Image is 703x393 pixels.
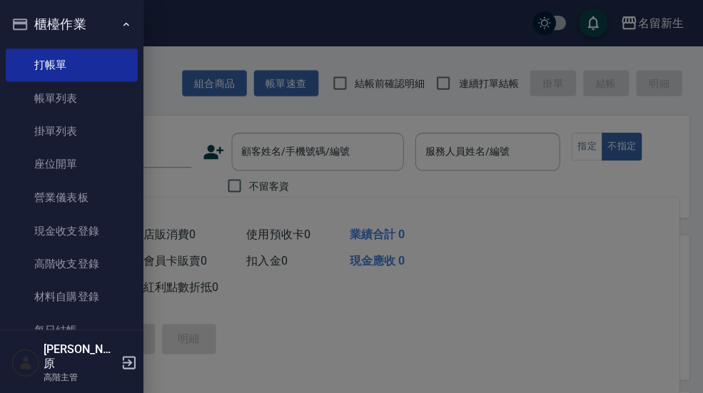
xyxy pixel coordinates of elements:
[6,312,137,345] a: 每日結帳
[6,279,137,312] a: 材料自購登錄
[6,81,137,114] a: 帳單列表
[11,347,40,375] img: Person
[6,147,137,180] a: 座位開單
[6,180,137,213] a: 營業儀表板
[6,246,137,279] a: 高階收支登錄
[44,340,116,369] h5: [PERSON_NAME]原
[6,49,137,81] a: 打帳單
[6,213,137,246] a: 現金收支登錄
[6,114,137,147] a: 掛單列表
[44,369,116,382] p: 高階主管
[6,6,137,43] button: 櫃檯作業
